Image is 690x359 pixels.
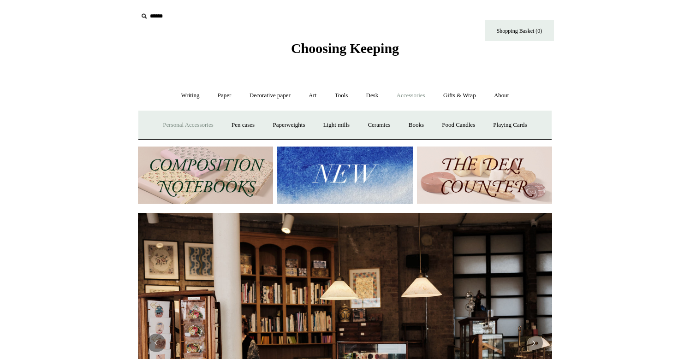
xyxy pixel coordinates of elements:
[485,20,554,41] a: Shopping Basket (0)
[300,83,325,108] a: Art
[315,113,358,137] a: Light mills
[358,83,387,108] a: Desk
[291,48,399,54] a: Choosing Keeping
[209,83,240,108] a: Paper
[155,113,221,137] a: Personal Accessories
[435,83,484,108] a: Gifts & Wrap
[264,113,313,137] a: Paperweights
[223,113,263,137] a: Pen cases
[291,41,399,56] span: Choosing Keeping
[277,147,412,204] img: New.jpg__PID:f73bdf93-380a-4a35-bcfe-7823039498e1
[417,147,552,204] img: The Deli Counter
[434,113,483,137] a: Food Candles
[486,83,517,108] a: About
[400,113,432,137] a: Books
[359,113,399,137] a: Ceramics
[524,334,543,352] button: Next
[241,83,299,108] a: Decorative paper
[147,334,166,352] button: Previous
[138,147,273,204] img: 202302 Composition ledgers.jpg__PID:69722ee6-fa44-49dd-a067-31375e5d54ec
[485,113,535,137] a: Playing Cards
[327,83,357,108] a: Tools
[173,83,208,108] a: Writing
[388,83,434,108] a: Accessories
